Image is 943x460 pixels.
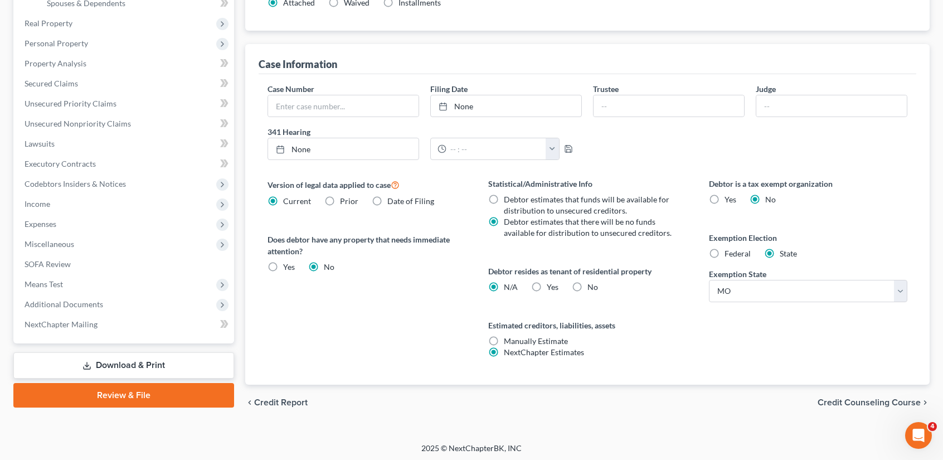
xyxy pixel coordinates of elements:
label: 341 Hearing [262,126,587,138]
span: Lawsuits [25,139,55,148]
a: Download & Print [13,352,234,379]
a: SOFA Review [16,254,234,274]
a: None [268,138,419,159]
span: Miscellaneous [25,239,74,249]
span: Date of Filing [387,196,434,206]
span: Yes [725,195,736,204]
span: SOFA Review [25,259,71,269]
span: No [324,262,334,272]
span: State [780,249,797,258]
span: Executory Contracts [25,159,96,168]
span: Unsecured Nonpriority Claims [25,119,131,128]
span: Current [283,196,311,206]
span: Additional Documents [25,299,103,309]
i: chevron_left [245,398,254,407]
label: Exemption State [709,268,766,280]
label: Exemption Election [709,232,907,244]
span: NextChapter Estimates [504,347,584,357]
span: Manually Estimate [504,336,568,346]
label: Does debtor have any property that needs immediate attention? [268,234,466,257]
span: Personal Property [25,38,88,48]
input: Enter case number... [268,95,419,117]
a: Secured Claims [16,74,234,94]
label: Filing Date [430,83,468,95]
label: Debtor resides as tenant of residential property [488,265,687,277]
button: chevron_left Credit Report [245,398,308,407]
a: Review & File [13,383,234,408]
a: Executory Contracts [16,154,234,174]
input: -- [756,95,907,117]
span: Property Analysis [25,59,86,68]
span: Credit Report [254,398,308,407]
a: Property Analysis [16,54,234,74]
label: Estimated creditors, liabilities, assets [488,319,687,331]
span: Income [25,199,50,209]
span: Prior [340,196,358,206]
a: Lawsuits [16,134,234,154]
span: 4 [928,422,937,431]
span: Yes [283,262,295,272]
button: Credit Counseling Course chevron_right [818,398,930,407]
a: NextChapter Mailing [16,314,234,335]
label: Judge [756,83,776,95]
span: Debtor estimates that funds will be available for distribution to unsecured creditors. [504,195,669,215]
label: Trustee [593,83,619,95]
span: Unsecured Priority Claims [25,99,116,108]
span: N/A [504,282,518,292]
input: -- : -- [446,138,546,159]
span: Means Test [25,279,63,289]
span: Expenses [25,219,56,229]
iframe: Intercom live chat [905,422,932,449]
input: -- [594,95,744,117]
span: No [587,282,598,292]
a: Unsecured Priority Claims [16,94,234,114]
span: NextChapter Mailing [25,319,98,329]
span: Credit Counseling Course [818,398,921,407]
span: Yes [547,282,558,292]
a: None [431,95,581,117]
span: Federal [725,249,751,258]
label: Debtor is a tax exempt organization [709,178,907,190]
span: Codebtors Insiders & Notices [25,179,126,188]
label: Statistical/Administrative Info [488,178,687,190]
i: chevron_right [921,398,930,407]
span: Debtor estimates that there will be no funds available for distribution to unsecured creditors. [504,217,672,238]
span: Secured Claims [25,79,78,88]
span: Real Property [25,18,72,28]
span: No [765,195,776,204]
label: Case Number [268,83,314,95]
label: Version of legal data applied to case [268,178,466,191]
div: Case Information [259,57,337,71]
a: Unsecured Nonpriority Claims [16,114,234,134]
